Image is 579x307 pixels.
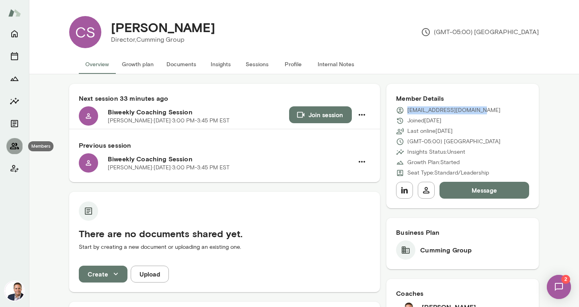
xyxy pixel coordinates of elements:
[6,26,23,42] button: Home
[311,55,361,74] button: Internal Notes
[6,138,23,154] button: Members
[203,55,239,74] button: Insights
[108,164,230,172] p: [PERSON_NAME] · [DATE] · 3:00 PM-3:45 PM EST
[407,169,489,177] p: Seat Type: Standard/Leadership
[420,245,472,255] h6: Cumming Group
[421,27,539,37] p: (GMT-05:00) [GEOGRAPHIC_DATA]
[396,228,529,237] h6: Business Plan
[28,141,53,151] div: Members
[6,71,23,87] button: Growth Plan
[5,281,24,301] img: Jon Fraser
[6,161,23,177] button: Client app
[79,55,115,74] button: Overview
[275,55,311,74] button: Profile
[8,5,21,20] img: Mento
[407,159,460,167] p: Growth Plan: Started
[396,289,529,298] h6: Coaches
[289,106,352,123] button: Join session
[6,93,23,109] button: Insights
[407,106,501,114] p: [EMAIL_ADDRESS][DOMAIN_NAME]
[79,227,370,240] h5: There are no documents shared yet.
[131,266,169,283] button: Upload
[115,55,160,74] button: Growth plan
[111,35,215,45] p: Director, Cumming Group
[239,55,275,74] button: Sessions
[79,266,127,283] button: Create
[111,20,215,35] h4: [PERSON_NAME]
[79,140,370,150] h6: Previous session
[69,16,101,48] div: CS
[396,94,529,103] h6: Member Details
[6,48,23,64] button: Sessions
[6,116,23,132] button: Documents
[108,107,289,117] h6: Biweekly Coaching Session
[407,138,501,146] p: (GMT-05:00) [GEOGRAPHIC_DATA]
[108,154,353,164] h6: Biweekly Coaching Session
[407,117,441,125] p: Joined [DATE]
[407,148,465,156] p: Insights Status: Unsent
[439,182,529,199] button: Message
[79,243,370,251] p: Start by creating a new document or uploading an existing one.
[160,55,203,74] button: Documents
[79,94,370,103] h6: Next session 33 minutes ago
[407,127,453,135] p: Last online [DATE]
[108,117,230,125] p: [PERSON_NAME] · [DATE] · 3:00 PM-3:45 PM EST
